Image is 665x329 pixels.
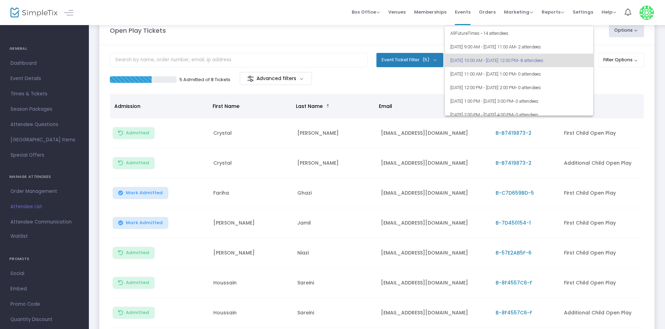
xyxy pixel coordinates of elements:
span: [DATE] 10:00 AM - [DATE] 12:00 PM [450,54,588,67]
span: • 0 attendees [515,85,541,90]
span: • 0 attendees [513,112,538,117]
span: [DATE] 1:00 PM - [DATE] 3:00 PM [450,94,588,108]
span: • 2 attendees [515,44,541,49]
span: [DATE] 12:00 PM - [DATE] 2:00 PM [450,81,588,94]
span: • 8 attendees [518,58,543,63]
span: All Future Times • 14 attendees [450,26,588,40]
span: [DATE] 2:00 PM - [DATE] 4:00 PM [450,108,588,122]
span: [DATE] 11:00 AM - [DATE] 1:00 PM [450,67,588,81]
span: • 0 attendees [515,71,541,77]
span: • 0 attendees [513,99,538,104]
span: [DATE] 9:00 AM - [DATE] 11:00 AM [450,40,588,54]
